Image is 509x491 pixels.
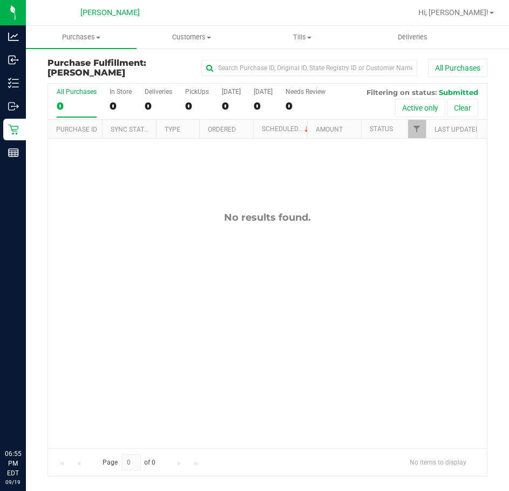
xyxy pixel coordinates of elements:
inline-svg: Inventory [8,78,19,88]
inline-svg: Analytics [8,31,19,42]
span: Hi, [PERSON_NAME]! [418,8,488,17]
a: Deliveries [357,26,468,49]
div: 0 [185,100,209,112]
inline-svg: Reports [8,147,19,158]
div: 0 [286,100,325,112]
div: 0 [145,100,172,112]
a: Sync Status [111,126,152,133]
div: 0 [110,100,132,112]
div: Deliveries [145,88,172,96]
p: 09/19 [5,478,21,486]
a: Filter [408,120,426,138]
span: [PERSON_NAME] [80,8,140,17]
iframe: Resource center [11,405,43,437]
inline-svg: Retail [8,124,19,135]
span: Customers [137,32,247,42]
button: All Purchases [428,59,487,77]
p: 06:55 PM EDT [5,449,21,478]
div: [DATE] [254,88,273,96]
div: PickUps [185,88,209,96]
a: Tills [247,26,358,49]
a: Purchases [26,26,137,49]
div: 0 [57,100,97,112]
button: Clear [447,99,478,117]
div: In Store [110,88,132,96]
input: Search Purchase ID, Original ID, State Registry ID or Customer Name... [201,60,417,76]
div: 0 [254,100,273,112]
span: [PERSON_NAME] [47,67,125,78]
a: Last Updated By [435,126,489,133]
button: Active only [395,99,445,117]
h3: Purchase Fulfillment: [47,58,194,77]
a: Customers [137,26,247,49]
span: No items to display [401,454,475,470]
span: Tills [248,32,357,42]
span: Submitted [439,88,478,97]
span: Purchases [26,32,137,42]
a: Status [370,125,393,133]
inline-svg: Inbound [8,54,19,65]
a: Scheduled [262,125,311,133]
a: Ordered [208,126,236,133]
a: Type [165,126,180,133]
span: Deliveries [383,32,442,42]
div: 0 [222,100,241,112]
inline-svg: Outbound [8,101,19,112]
a: Purchase ID [56,126,97,133]
span: Filtering on status: [367,88,437,97]
div: [DATE] [222,88,241,96]
div: All Purchases [57,88,97,96]
div: Needs Review [286,88,325,96]
div: No results found. [48,212,487,223]
a: Amount [316,126,343,133]
span: Page of 0 [93,454,165,471]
